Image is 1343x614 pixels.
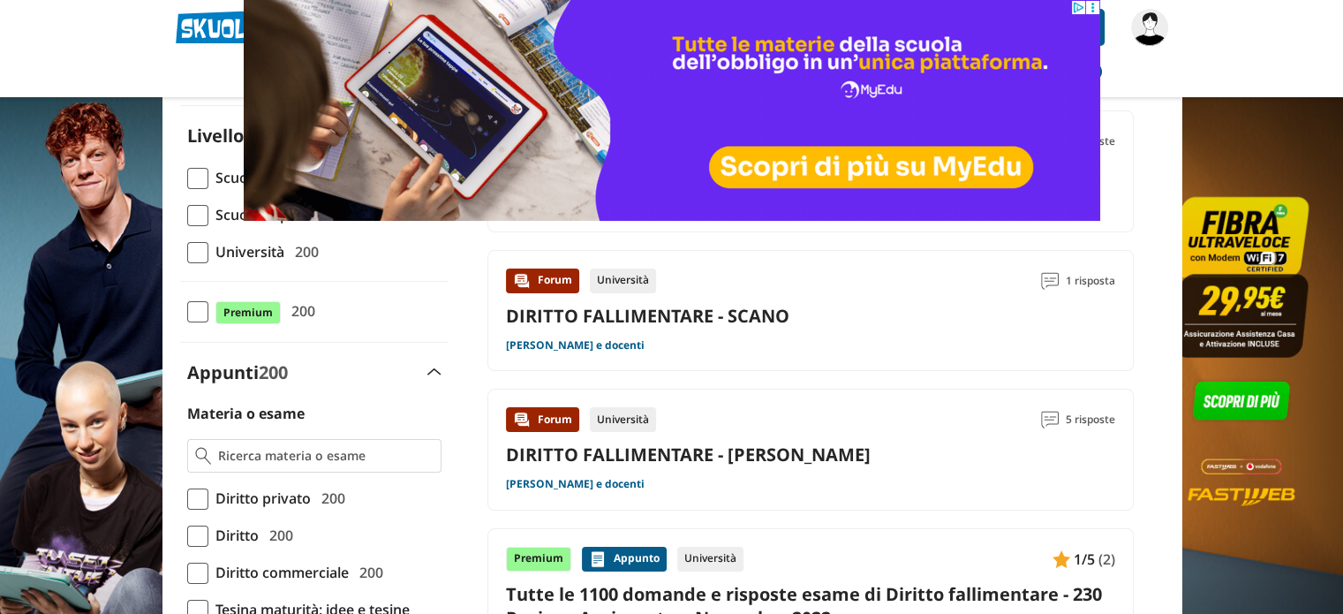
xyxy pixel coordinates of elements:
span: Diritto commerciale [208,561,349,584]
span: 1 risposta [1066,269,1115,293]
span: 200 [288,240,319,263]
a: DIRITTO FALLIMENTARE - SCANO [506,304,789,328]
img: Commenti lettura [1041,272,1059,290]
span: Diritto [208,524,259,547]
div: Università [677,547,743,572]
div: Università [590,269,656,293]
img: nunziatoni [1131,9,1168,46]
span: 200 [262,524,293,547]
label: Appunti [187,360,288,384]
div: Forum [506,269,579,293]
div: Forum [506,407,579,432]
img: Forum contenuto [513,272,531,290]
a: [PERSON_NAME] e docenti [506,338,645,352]
img: Ricerca materia o esame [195,447,212,465]
a: [PERSON_NAME] e docenti [506,477,645,491]
span: Università [208,240,284,263]
span: 5 risposte [1066,407,1115,432]
a: DIRITTO FALLIMENTARE - [PERSON_NAME] [506,443,871,466]
img: Appunti contenuto [589,550,607,568]
img: Forum contenuto [513,411,531,428]
img: Commenti lettura [1041,411,1059,428]
span: 200 [314,487,345,510]
img: Appunti contenuto [1053,550,1070,568]
div: Appunto [582,547,667,572]
span: 1/5 [1074,548,1095,571]
span: 200 [259,360,288,384]
label: Livello [187,124,244,148]
span: Diritto privato [208,487,311,510]
span: Scuola Superiore [208,203,329,226]
span: 200 [352,561,383,584]
img: Apri e chiudi sezione [427,368,441,375]
input: Ricerca materia o esame [218,447,433,465]
div: Università [590,407,656,432]
span: 200 [284,299,315,322]
label: Materia o esame [187,404,305,423]
span: (2) [1098,548,1115,571]
div: Premium [506,547,571,572]
span: Scuola Media [208,166,305,189]
span: Premium [215,301,281,324]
